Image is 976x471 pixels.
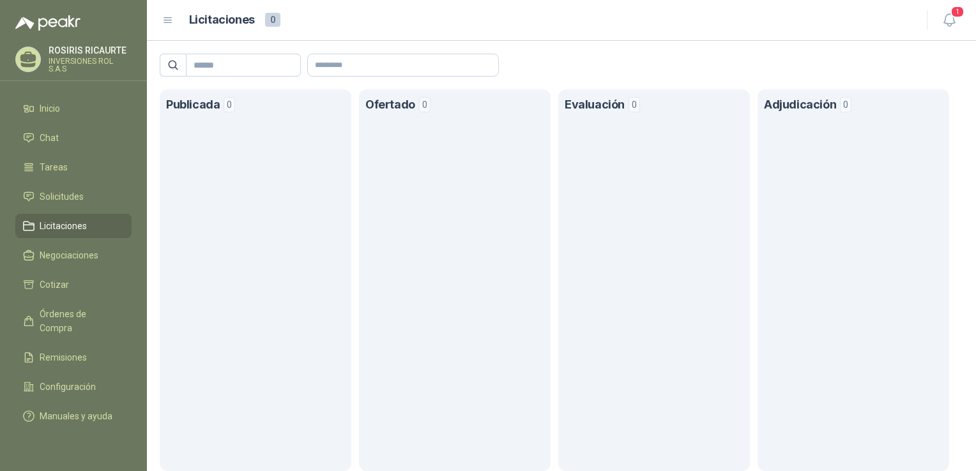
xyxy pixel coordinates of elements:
[15,214,132,238] a: Licitaciones
[49,57,132,73] p: INVERSIONES ROL S.A.S
[565,96,625,114] h1: Evaluación
[40,409,112,423] span: Manuales y ayuda
[40,190,84,204] span: Solicitudes
[15,345,132,370] a: Remisiones
[265,13,280,27] span: 0
[40,131,59,145] span: Chat
[15,273,132,297] a: Cotizar
[764,96,836,114] h1: Adjudicación
[166,96,220,114] h1: Publicada
[40,278,69,292] span: Cotizar
[49,46,132,55] p: ROSIRIS RICAURTE
[40,248,98,262] span: Negociaciones
[840,97,851,112] span: 0
[365,96,415,114] h1: Ofertado
[224,97,235,112] span: 0
[15,404,132,428] a: Manuales y ayuda
[15,155,132,179] a: Tareas
[15,96,132,121] a: Inicio
[15,15,80,31] img: Logo peakr
[189,11,255,29] h1: Licitaciones
[15,375,132,399] a: Configuración
[950,6,965,18] span: 1
[40,307,119,335] span: Órdenes de Compra
[15,302,132,340] a: Órdenes de Compra
[40,101,60,116] span: Inicio
[15,126,132,150] a: Chat
[15,243,132,267] a: Negociaciones
[40,219,87,233] span: Licitaciones
[40,380,96,394] span: Configuración
[40,350,87,364] span: Remisiones
[938,9,961,32] button: 1
[40,160,68,174] span: Tareas
[419,97,431,112] span: 0
[15,184,132,209] a: Solicitudes
[629,97,640,112] span: 0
